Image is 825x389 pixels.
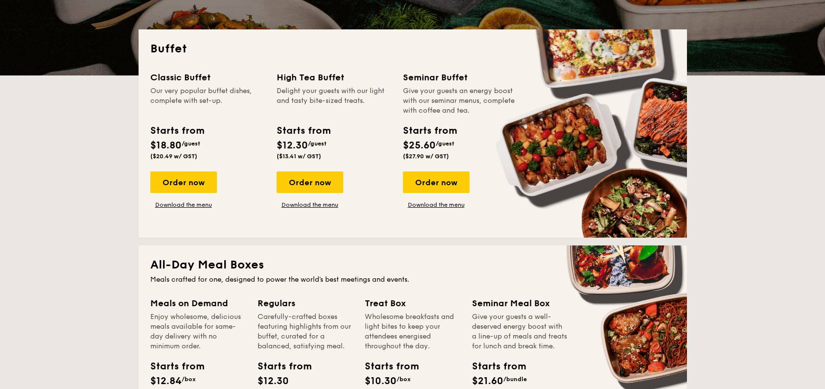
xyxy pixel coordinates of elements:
div: Starts from [258,359,302,374]
div: Our very popular buffet dishes, complete with set-up. [150,86,265,116]
div: Order now [277,171,343,193]
span: /box [397,376,411,383]
a: Download the menu [403,201,470,209]
div: Order now [150,171,217,193]
span: /guest [436,140,454,147]
span: $18.80 [150,140,182,151]
div: Starts from [150,359,194,374]
span: $12.30 [277,140,308,151]
div: Meals on Demand [150,296,246,310]
span: $21.60 [472,375,503,387]
a: Download the menu [150,201,217,209]
div: Starts from [472,359,516,374]
div: Delight your guests with our light and tasty bite-sized treats. [277,86,391,116]
span: $10.30 [365,375,397,387]
div: Seminar Buffet [403,71,518,84]
h2: All-Day Meal Boxes [150,257,675,273]
div: Starts from [150,123,204,138]
span: /bundle [503,376,527,383]
span: /box [182,376,196,383]
div: Starts from [403,123,456,138]
h2: Buffet [150,41,675,57]
div: Carefully-crafted boxes featuring highlights from our buffet, curated for a balanced, satisfying ... [258,312,353,351]
span: /guest [182,140,200,147]
div: Wholesome breakfasts and light bites to keep your attendees energised throughout the day. [365,312,460,351]
div: Enjoy wholesome, delicious meals available for same-day delivery with no minimum order. [150,312,246,351]
div: High Tea Buffet [277,71,391,84]
div: Give your guests an energy boost with our seminar menus, complete with coffee and tea. [403,86,518,116]
div: Meals crafted for one, designed to power the world's best meetings and events. [150,275,675,285]
div: Treat Box [365,296,460,310]
span: $12.30 [258,375,289,387]
div: Order now [403,171,470,193]
span: $12.84 [150,375,182,387]
a: Download the menu [277,201,343,209]
span: $25.60 [403,140,436,151]
div: Regulars [258,296,353,310]
div: Seminar Meal Box [472,296,567,310]
div: Starts from [277,123,330,138]
span: ($20.49 w/ GST) [150,153,197,160]
span: ($27.90 w/ GST) [403,153,449,160]
div: Give your guests a well-deserved energy boost with a line-up of meals and treats for lunch and br... [472,312,567,351]
div: Starts from [365,359,409,374]
span: ($13.41 w/ GST) [277,153,321,160]
span: /guest [308,140,327,147]
div: Classic Buffet [150,71,265,84]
